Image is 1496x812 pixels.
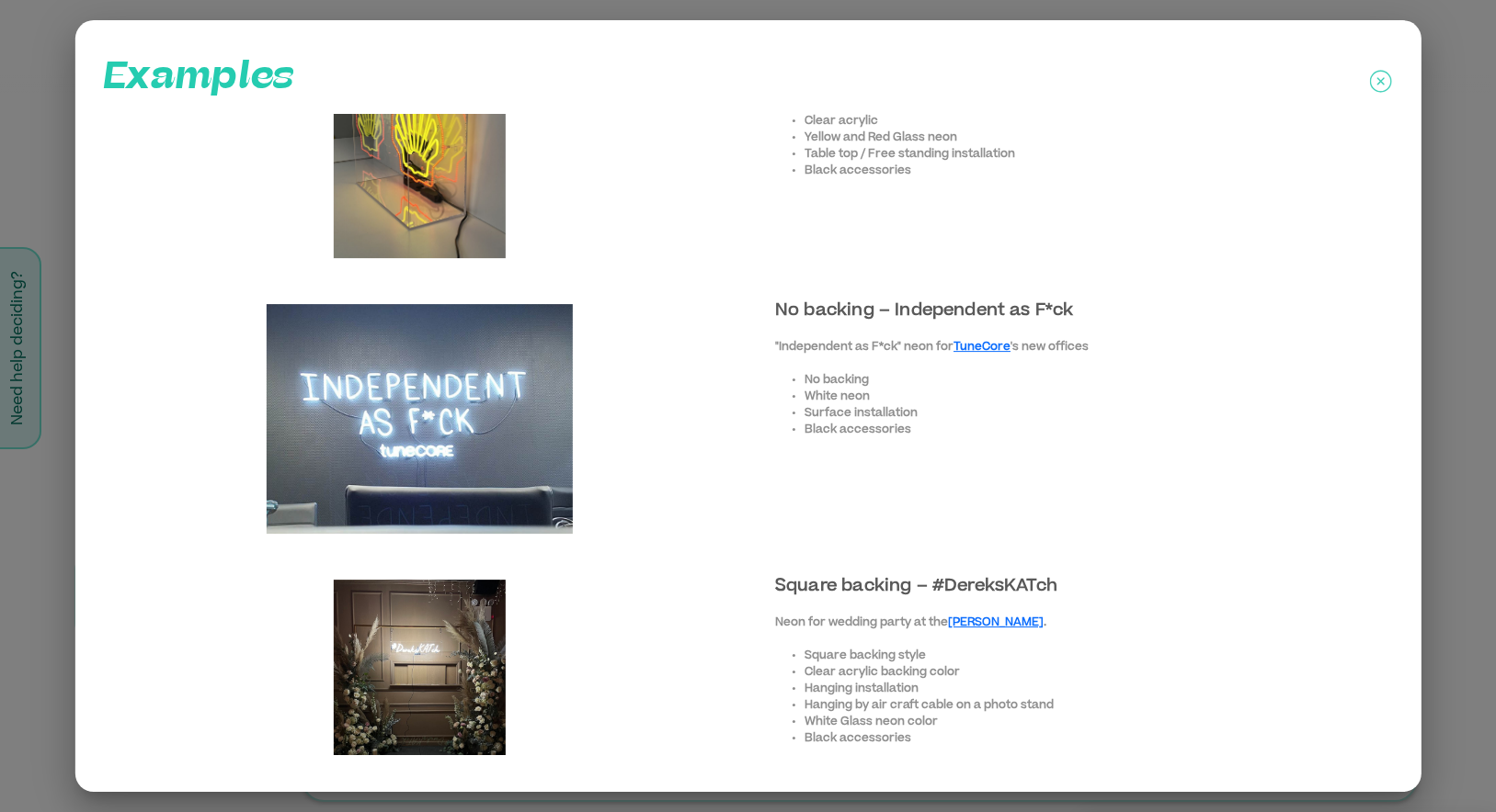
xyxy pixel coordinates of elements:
li: Clear acrylic [805,113,1347,130]
img: Example [333,28,505,258]
iframe: Chat Widget [1404,724,1496,812]
li: Yellow and Red Glass neon [805,130,1347,146]
a: [PERSON_NAME] [948,617,1044,628]
li: Hanging installation [805,681,1347,697]
span: White neon [805,391,870,402]
li: Black accessories [805,730,1347,747]
li: Square backing style [805,648,1347,664]
span: Black accessories [805,424,911,435]
span: Surface installation [805,408,918,419]
p: No backing – Independent as F*ck [775,299,1347,324]
li: Black accessories [805,163,1347,179]
p: Neon for wedding party at the . [775,615,1347,631]
p: Square backing – #DereksKATch [775,575,1347,600]
li: White Glass neon color [805,714,1347,730]
li: Table top / Free standing installation [805,146,1347,163]
span: "Independent as F*ck" neon for [775,342,954,353]
span: No backing [805,375,869,386]
img: Example [267,304,573,534]
img: Example [333,580,506,809]
p: Examples [104,50,295,105]
a: TuneCore [954,342,1011,353]
span: 's new offices [1011,342,1089,353]
li: Clear acrylic backing color [805,664,1347,681]
li: Hanging by air craft cable on a photo stand [805,697,1347,714]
